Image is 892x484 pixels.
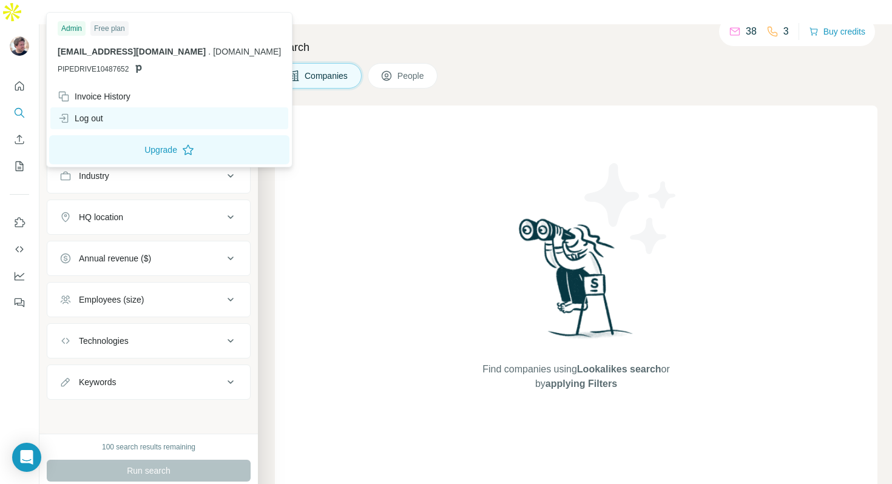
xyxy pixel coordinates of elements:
span: [DOMAIN_NAME] [213,47,281,56]
button: Employees (size) [47,285,250,314]
img: Avatar [10,36,29,56]
button: Technologies [47,326,250,355]
img: Surfe Illustration - Stars [576,154,686,263]
div: Employees (size) [79,294,144,306]
button: Use Surfe API [10,238,29,260]
p: 38 [746,24,757,39]
span: [EMAIL_ADDRESS][DOMAIN_NAME] [58,47,206,56]
span: Lookalikes search [577,364,661,374]
span: Find companies using or by [479,362,673,391]
button: Industry [47,161,250,190]
button: Annual revenue ($) [47,244,250,273]
button: Search [10,102,29,124]
div: Annual revenue ($) [79,252,151,264]
button: Dashboard [10,265,29,287]
span: applying Filters [546,378,617,389]
div: Technologies [79,335,129,347]
button: Quick start [10,75,29,97]
div: Log out [58,112,103,124]
div: Invoice History [58,90,130,103]
div: Admin [58,21,86,36]
button: Feedback [10,292,29,314]
div: Open Intercom Messenger [12,443,41,472]
button: Enrich CSV [10,129,29,150]
p: 3 [783,24,789,39]
h4: Search [275,39,877,56]
img: Surfe Illustration - Woman searching with binoculars [513,215,640,351]
button: Buy credits [809,23,865,40]
div: HQ location [79,211,123,223]
button: Upgrade [49,135,289,164]
span: PIPEDRIVE10487652 [58,64,129,75]
button: HQ location [47,203,250,232]
div: Industry [79,170,109,182]
span: People [397,70,425,82]
button: Use Surfe on LinkedIn [10,212,29,234]
div: Free plan [90,21,129,36]
div: 100 search results remaining [102,442,195,452]
div: Keywords [79,376,116,388]
span: . [208,47,211,56]
span: Companies [305,70,349,82]
button: My lists [10,155,29,177]
button: Keywords [47,368,250,397]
